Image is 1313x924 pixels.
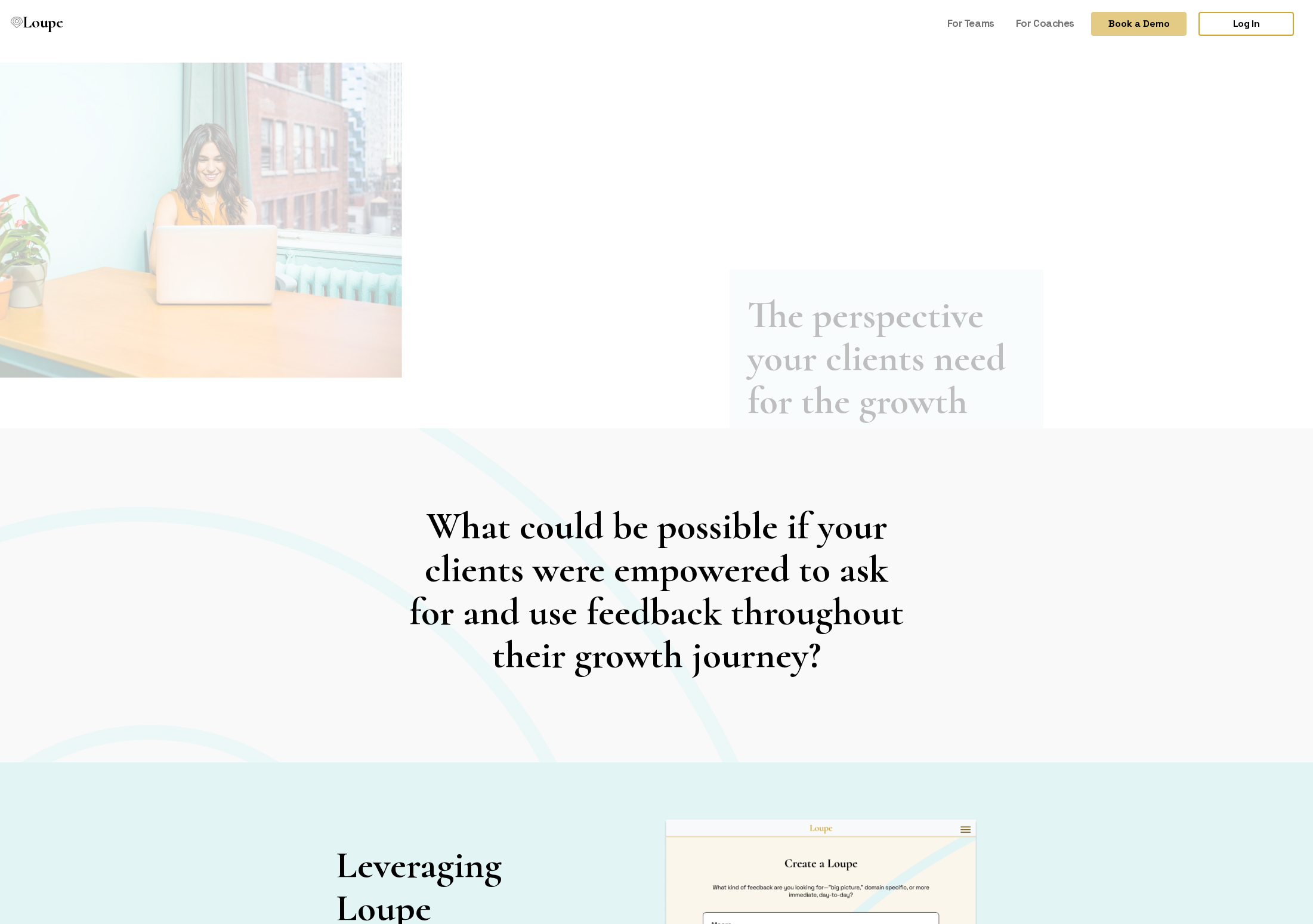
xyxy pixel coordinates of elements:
a: Loupe [7,12,67,36]
img: Coaches Promo [270,63,781,378]
button: Book a Demo [1091,12,1187,36]
a: For Teams [943,12,999,35]
a: For Coaches [1011,12,1079,35]
a: Log In [1198,12,1294,36]
h1: The perspective your clients need for the growth they want [747,127,1017,299]
h1: What could be possible if your clients were empowered to ask for and use feedback throughout thei... [401,505,912,676]
img: Loupe Logo [11,17,23,29]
